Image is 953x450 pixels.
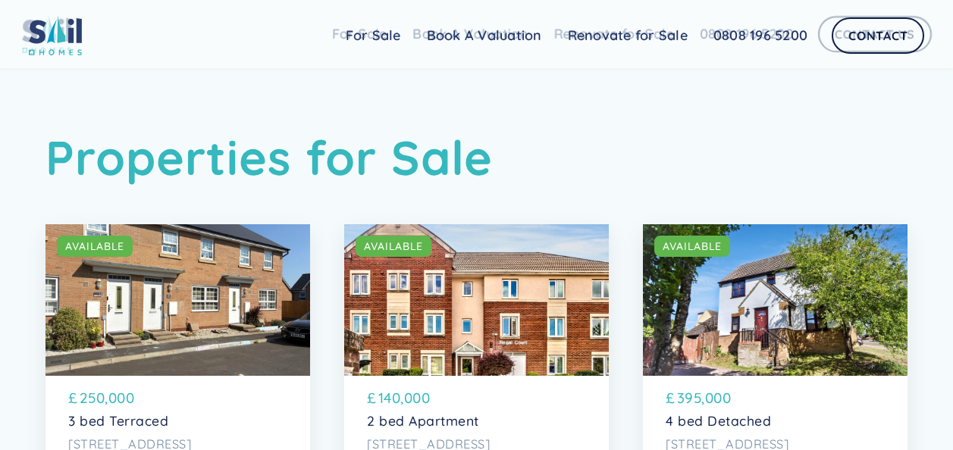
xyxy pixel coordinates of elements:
[677,387,732,408] p: 395,000
[68,387,78,408] p: £
[367,387,377,408] p: £
[367,413,586,429] p: 2 bed Apartment
[333,20,414,51] a: For Sale
[378,387,431,408] p: 140,000
[364,239,423,254] div: AVAILABLE
[45,129,908,186] h1: Properties for Sale
[832,17,924,54] a: Contact
[80,387,135,408] p: 250,000
[414,20,555,51] a: Book A Valuation
[663,239,722,254] div: AVAILABLE
[666,413,885,429] p: 4 bed Detached
[29,15,82,55] img: sail home logo colored
[555,20,701,51] a: Renovate for Sale
[65,239,124,254] div: AVAILABLE
[701,20,820,51] a: 0808 196 5200
[666,387,676,408] p: £
[68,413,287,429] p: 3 bed Terraced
